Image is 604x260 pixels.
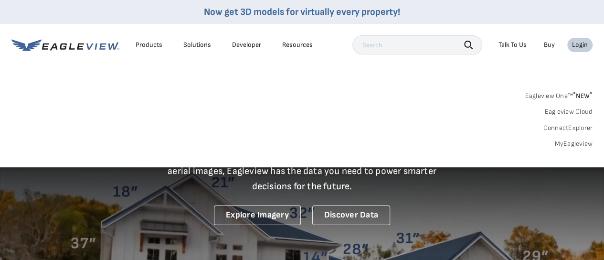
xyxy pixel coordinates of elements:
a: Now get 3D models for virtually every property! [204,6,400,18]
a: Explore Imagery [214,206,301,225]
div: Products [136,41,162,49]
a: Eagleview One™*NEW* [525,89,593,100]
a: MyEagleview [554,140,593,148]
div: Resources [282,41,313,49]
a: Discover Data [312,206,390,225]
div: Login [572,41,588,49]
a: Eagleview Cloud [544,108,593,116]
input: Search [352,35,482,54]
a: Developer [232,41,261,49]
p: A new era starts here. Built on more than 3.5 billion high-resolution aerial images, Eagleview ha... [156,148,448,194]
span: NEW [573,92,593,100]
div: Solutions [183,41,211,49]
a: Buy [544,41,555,49]
a: ConnectExplorer [543,124,593,132]
div: Talk To Us [498,41,527,49]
